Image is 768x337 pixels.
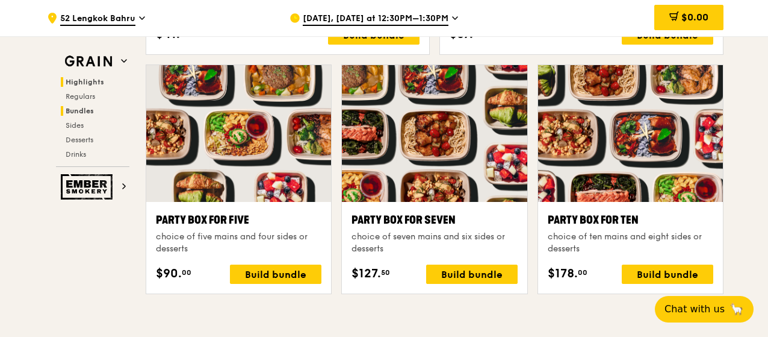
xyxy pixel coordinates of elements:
span: Sides [66,121,84,130]
span: [DATE], [DATE] at 12:30PM–1:30PM [303,13,448,26]
span: $178. [548,265,578,283]
span: 🦙 [729,302,744,317]
span: 50 [381,268,390,277]
span: $127. [351,265,381,283]
div: choice of five mains and four sides or desserts [156,231,321,255]
span: Highlights [66,78,104,86]
div: Build bundle [426,265,518,284]
div: Party Box for Seven [351,212,517,228]
div: choice of seven mains and six sides or desserts [351,231,517,255]
div: Party Box for Five [156,212,321,228]
div: Party Box for Ten [548,212,713,228]
span: Drinks [66,150,86,159]
span: Desserts [66,136,93,144]
div: Build bundle [328,25,420,45]
span: $0.00 [681,11,708,23]
div: Build bundle [622,265,713,284]
span: 52 Lengkok Bahru [60,13,135,26]
button: Chat with us🦙 [655,296,754,323]
img: Grain web logo [61,51,116,72]
span: 00 [578,268,587,277]
span: Chat with us [664,302,725,317]
div: Build bundle [230,265,321,284]
span: Bundles [66,107,94,115]
span: 00 [182,268,191,277]
span: $90. [156,265,182,283]
span: Regulars [66,92,95,101]
div: Build bundle [622,25,713,45]
img: Ember Smokery web logo [61,174,116,200]
div: choice of ten mains and eight sides or desserts [548,231,713,255]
